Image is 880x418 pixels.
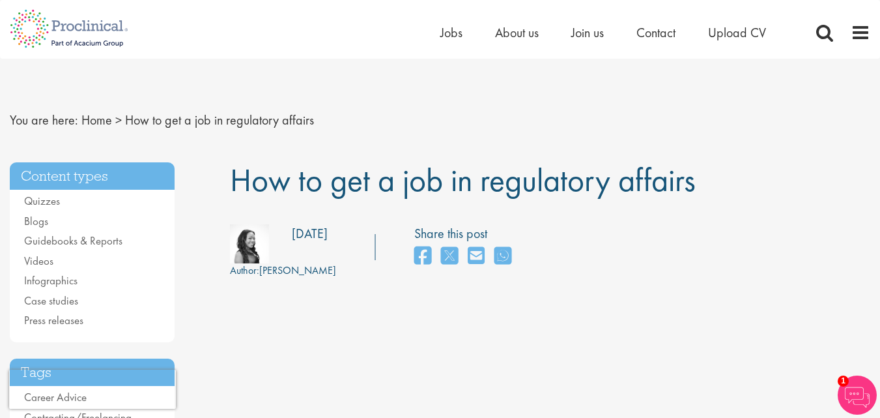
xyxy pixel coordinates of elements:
span: > [115,112,122,128]
a: Case studies [24,293,78,308]
a: share on facebook [414,243,431,271]
div: [DATE] [292,224,328,243]
img: Chatbot [838,376,877,415]
a: Press releases [24,313,83,327]
span: Author: [230,263,259,277]
a: Quizzes [24,194,60,208]
a: share on email [468,243,485,271]
span: You are here: [10,112,78,128]
a: share on twitter [441,243,458,271]
div: [PERSON_NAME] [230,263,336,278]
a: share on whats app [494,243,511,271]
a: Contact [636,24,675,41]
a: Jobs [440,24,462,41]
a: breadcrumb link [81,112,112,128]
span: How to get a job in regulatory affairs [230,159,696,201]
a: Blogs [24,214,48,228]
span: 1 [838,376,849,387]
a: Join us [571,24,604,41]
span: How to get a job in regulatory affairs [125,112,314,128]
a: Infographics [24,273,78,288]
iframe: reCAPTCHA [9,370,176,409]
a: About us [495,24,539,41]
h3: Tags [10,359,175,387]
label: Share this post [414,224,518,243]
img: 383e1147-3b0e-4ab7-6ae9-08d7f17c413d [230,224,269,263]
a: Upload CV [708,24,766,41]
a: Guidebooks & Reports [24,233,122,248]
a: Videos [24,254,53,268]
h3: Content types [10,162,175,190]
